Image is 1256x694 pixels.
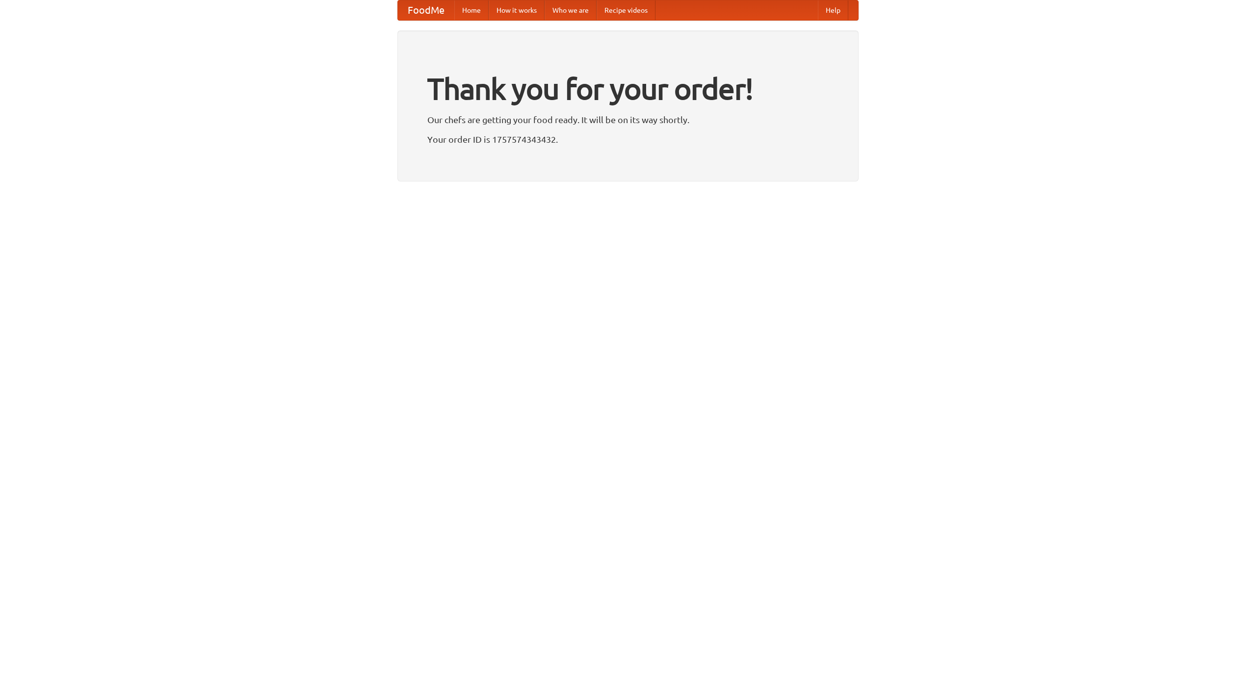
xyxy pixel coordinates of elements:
h1: Thank you for your order! [427,65,829,112]
p: Our chefs are getting your food ready. It will be on its way shortly. [427,112,829,127]
a: Recipe videos [597,0,655,20]
a: FoodMe [398,0,454,20]
a: How it works [489,0,545,20]
p: Your order ID is 1757574343432. [427,132,829,147]
a: Help [818,0,848,20]
a: Who we are [545,0,597,20]
a: Home [454,0,489,20]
